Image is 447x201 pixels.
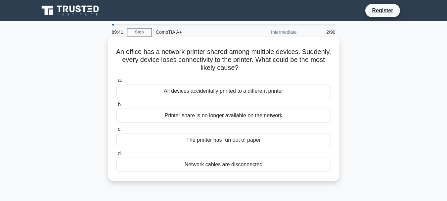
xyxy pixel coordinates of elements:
div: Intermediate [243,25,301,39]
div: Network cables are disconnected [116,158,331,172]
div: Printer share is no longer available on the network [116,109,331,123]
span: c. [118,126,122,132]
div: CompTIA A+ [152,25,243,39]
h5: An office has a network printer shared among multiple devices. Suddenly, every device loses conne... [116,48,332,72]
div: 2/90 [301,25,339,39]
div: 89:41 [108,25,127,39]
a: Register [368,6,397,15]
span: b. [118,102,122,107]
span: a. [118,77,122,83]
div: All devices accidentally printed to a different printer [116,84,331,98]
span: d. [118,151,122,156]
a: Stop [127,28,152,36]
div: The printer has run out of paper [116,133,331,147]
